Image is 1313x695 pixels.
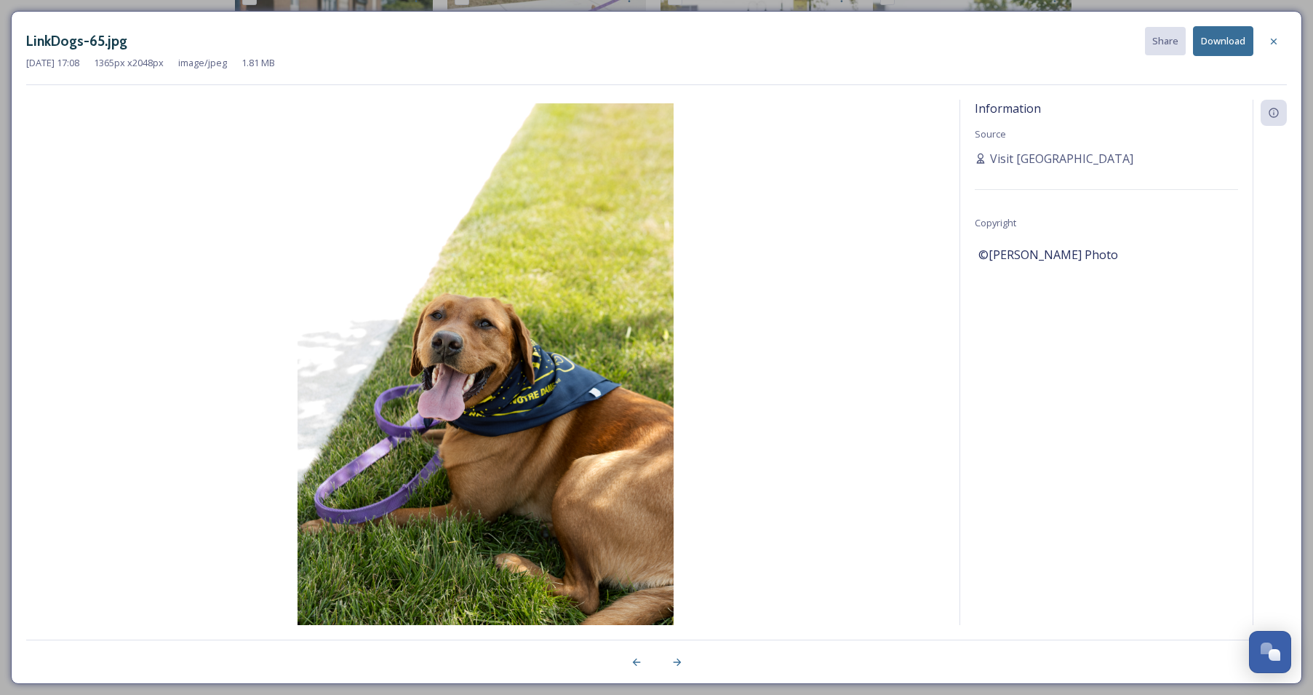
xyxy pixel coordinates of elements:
[1145,27,1186,55] button: Share
[1249,631,1291,673] button: Open Chat
[26,31,127,52] h3: LinkDogs-65.jpg
[975,127,1006,140] span: Source
[978,246,1118,263] span: ©[PERSON_NAME] Photo
[975,100,1041,116] span: Information
[26,103,945,667] img: LinkDogs-65.jpg
[975,216,1016,229] span: Copyright
[94,56,164,70] span: 1365 px x 2048 px
[178,56,227,70] span: image/jpeg
[26,56,79,70] span: [DATE] 17:08
[990,150,1133,167] span: Visit [GEOGRAPHIC_DATA]
[242,56,275,70] span: 1.81 MB
[1193,26,1253,56] button: Download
